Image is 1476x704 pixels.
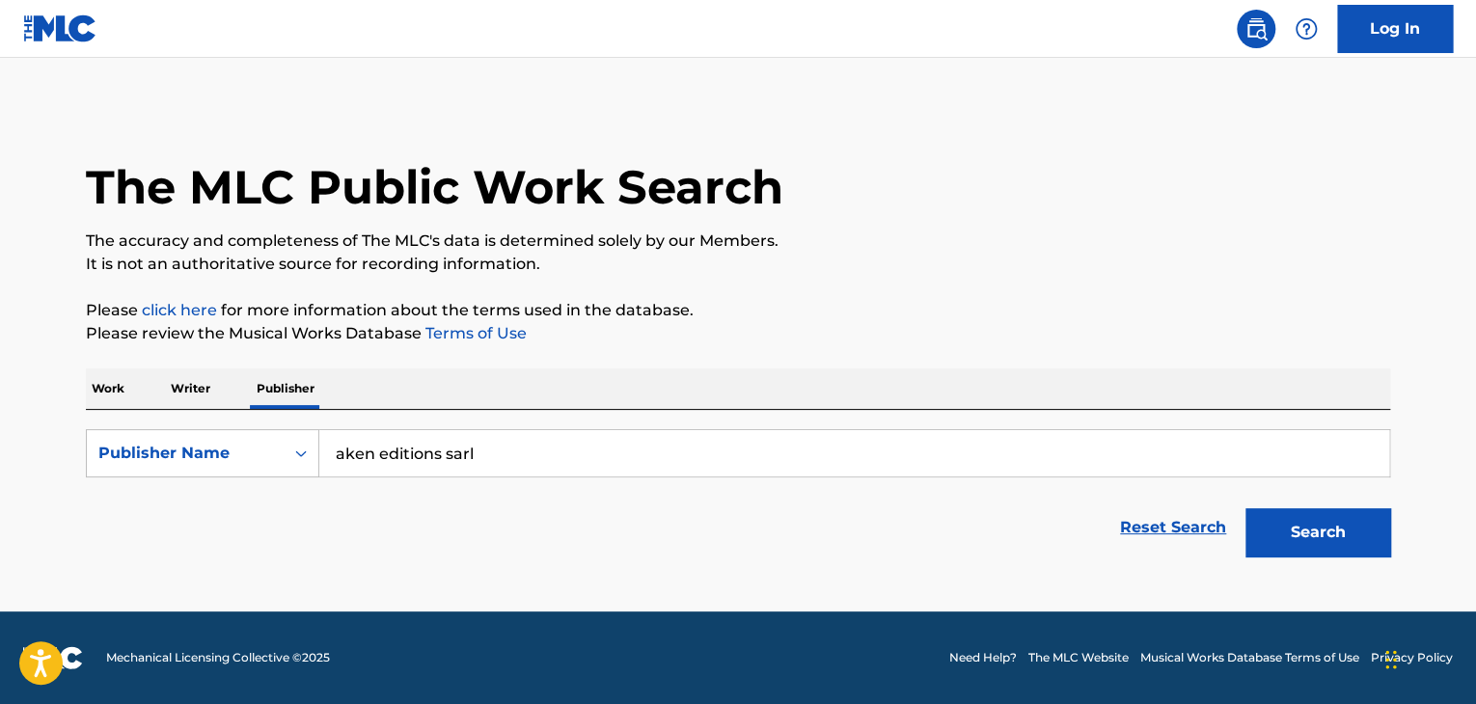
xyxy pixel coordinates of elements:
[106,649,330,666] span: Mechanical Licensing Collective © 2025
[1237,10,1275,48] a: Public Search
[1371,649,1453,666] a: Privacy Policy
[1337,5,1453,53] a: Log In
[23,646,83,669] img: logo
[1385,631,1397,689] div: Drag
[86,299,1390,322] p: Please for more information about the terms used in the database.
[1110,506,1236,549] a: Reset Search
[86,158,783,216] h1: The MLC Public Work Search
[86,322,1390,345] p: Please review the Musical Works Database
[1245,508,1390,556] button: Search
[98,442,272,465] div: Publisher Name
[1295,17,1318,41] img: help
[1244,17,1268,41] img: search
[86,230,1390,253] p: The accuracy and completeness of The MLC's data is determined solely by our Members.
[86,368,130,409] p: Work
[86,429,1390,566] form: Search Form
[949,649,1017,666] a: Need Help?
[1028,649,1129,666] a: The MLC Website
[422,324,527,342] a: Terms of Use
[251,368,320,409] p: Publisher
[86,253,1390,276] p: It is not an authoritative source for recording information.
[1287,10,1326,48] div: Help
[1380,611,1476,704] iframe: Chat Widget
[23,14,97,42] img: MLC Logo
[142,301,217,319] a: click here
[1140,649,1359,666] a: Musical Works Database Terms of Use
[165,368,216,409] p: Writer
